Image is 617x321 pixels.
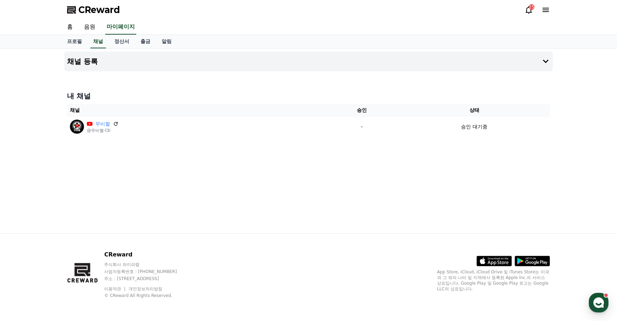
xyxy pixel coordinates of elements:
a: 정산서 [109,35,135,48]
p: 주식회사 와이피랩 [104,262,190,267]
a: CReward [67,4,120,16]
p: App Store, iCloud, iCloud Drive 및 iTunes Store는 미국과 그 밖의 나라 및 지역에서 등록된 Apple Inc.의 서비스 상표입니다. Goo... [437,269,550,292]
p: - [328,123,396,131]
th: 채널 [67,104,325,117]
a: 채널 [90,35,106,48]
a: 알림 [156,35,177,48]
a: 음원 [78,20,101,35]
div: 25 [529,4,534,10]
a: 개인정보처리방침 [128,286,162,291]
p: CReward [104,250,190,259]
p: 주소 : [STREET_ADDRESS] [104,276,190,281]
img: 무비짤 [70,120,84,134]
a: 무비짤 [95,120,110,128]
a: 마이페이지 [105,20,136,35]
h4: 채널 등록 [67,57,98,65]
p: @무비짤-l3i [87,128,119,133]
a: 25 [525,6,533,14]
p: 사업자등록번호 : [PHONE_NUMBER] [104,269,190,274]
a: 출금 [135,35,156,48]
p: 승인 대기중 [461,123,487,131]
th: 상태 [399,104,550,117]
a: 홈 [61,20,78,35]
p: © CReward All Rights Reserved. [104,293,190,298]
button: 채널 등록 [64,52,553,71]
a: 프로필 [61,35,88,48]
span: CReward [78,4,120,16]
h4: 내 채널 [67,91,550,101]
a: 이용약관 [104,286,126,291]
th: 승인 [325,104,399,117]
